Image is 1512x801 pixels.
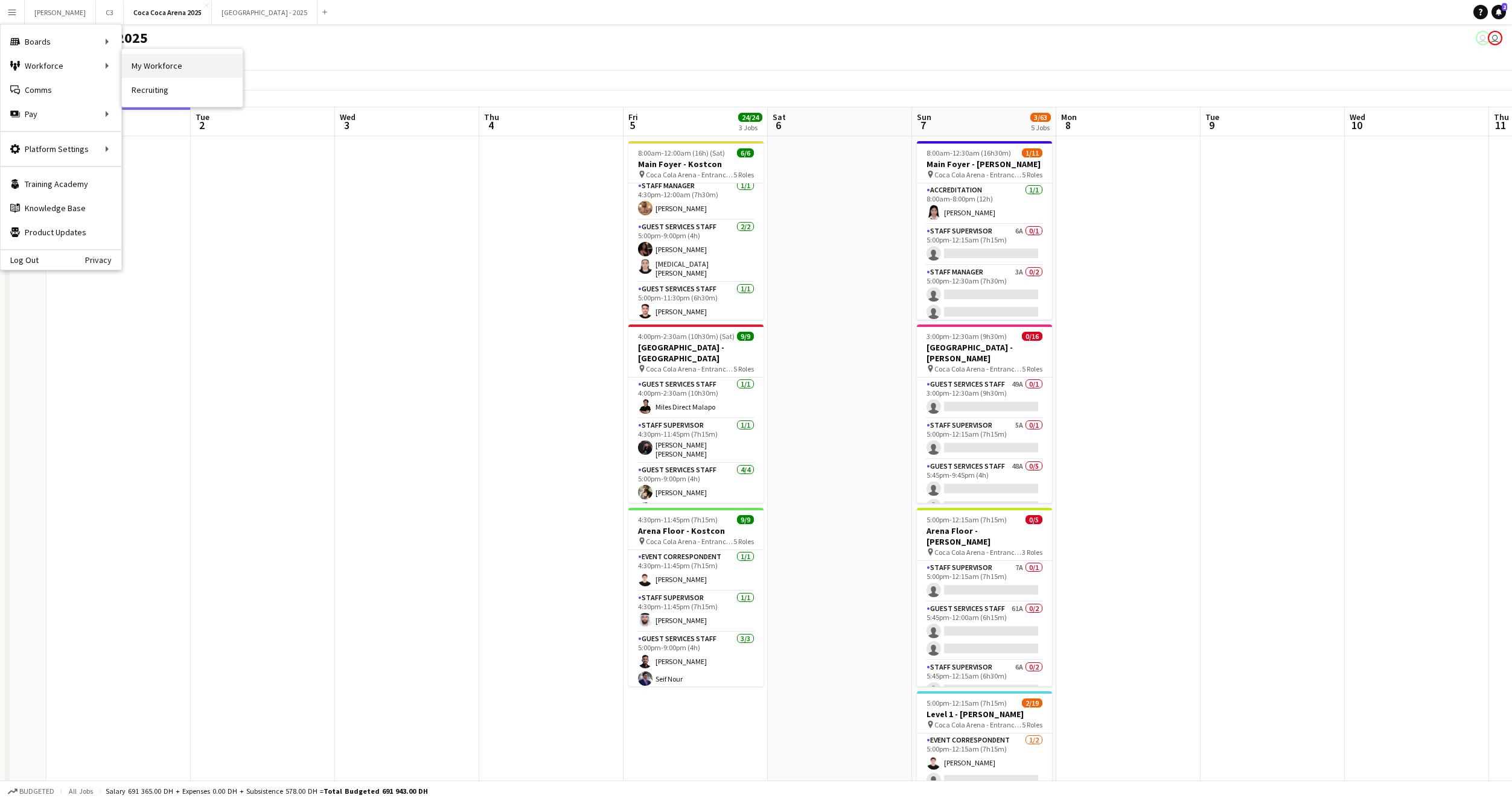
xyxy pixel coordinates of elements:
span: 5 Roles [733,537,754,546]
span: Coca Cola Arena - Entrance F [934,170,1022,179]
span: Coca Cola Arena - Entrance F [646,170,733,179]
span: 5 Roles [1022,720,1042,729]
span: 3 [338,118,356,132]
span: 4:30pm-11:45pm (7h15m) [638,515,718,524]
button: C3 [96,1,124,24]
app-card-role: Staff Supervisor5A0/15:00pm-12:15am (7h15m) [917,419,1052,460]
span: Wed [1350,112,1365,122]
app-job-card: 4:30pm-11:45pm (7h15m)9/9Arena Floor - Kostcon Coca Cola Arena - Entrance F5 RolesEvent Correspon... [628,508,764,686]
span: 9 [1204,118,1219,132]
span: 5 Roles [1022,170,1042,179]
span: 8:00am-12:00am (16h) (Sat) [638,148,725,157]
span: Tue [1205,112,1219,122]
span: Coca Cola Arena - Entrance F [934,548,1022,557]
app-card-role: Event Correspondent1/14:30pm-11:45pm (7h15m)[PERSON_NAME] [628,550,764,591]
app-card-role: Staff Supervisor6A0/25:45pm-12:15am (6h30m) [917,660,1052,719]
h3: [GEOGRAPHIC_DATA] - [PERSON_NAME] [917,342,1052,364]
app-user-avatar: Kate Oliveros [1476,31,1490,45]
span: Thu [1494,112,1509,122]
span: 5 [627,118,638,132]
h3: [GEOGRAPHIC_DATA] - [GEOGRAPHIC_DATA] [628,342,764,364]
app-card-role: Guest Services Staff2/25:00pm-9:00pm (4h)[PERSON_NAME][MEDICAL_DATA][PERSON_NAME] [628,220,764,282]
h3: Arena Floor - [PERSON_NAME] [917,525,1052,547]
span: All jobs [66,787,95,796]
app-job-card: 4:00pm-2:30am (10h30m) (Sat)9/9[GEOGRAPHIC_DATA] - [GEOGRAPHIC_DATA] Coca Cola Arena - Entrance F... [628,325,764,503]
span: Coca Cola Arena - Entrance F [646,364,733,373]
div: Pay [1,102,121,126]
app-card-role: Guest Services Staff49A0/13:00pm-12:30am (9h30m) [917,378,1052,419]
button: Budgeted [6,785,56,798]
a: Recruiting [122,78,243,102]
span: Coca Cola Arena - Entrance F [934,720,1022,729]
span: 6 [771,118,786,132]
span: 5:00pm-12:15am (7h15m) (Mon) [927,698,1022,708]
app-card-role: Guest Services Staff4/45:00pm-9:00pm (4h)[PERSON_NAME] [628,463,764,557]
span: 8 [1059,118,1077,132]
span: Tue [196,112,209,122]
h3: Main Foyer - Kostcon [628,159,764,169]
app-job-card: 8:00am-12:00am (16h) (Sat)6/6Main Foyer - Kostcon Coca Cola Arena - Entrance F5 RolesStaff Superv... [628,141,764,320]
div: 5 Jobs [1031,123,1050,132]
a: Knowledge Base [1,196,121,220]
span: 7 [915,118,931,132]
span: Budgeted [19,787,54,796]
span: Sun [917,112,931,122]
span: Fri [628,112,638,122]
button: [GEOGRAPHIC_DATA] - 2025 [212,1,317,24]
app-card-role: Staff Supervisor7A0/15:00pm-12:15am (7h15m) [917,561,1052,602]
app-card-role: Accreditation1/18:00am-8:00pm (12h)[PERSON_NAME] [917,183,1052,224]
app-card-role: Staff Supervisor1/14:30pm-11:45pm (7h15m)[PERSON_NAME] [PERSON_NAME] [628,419,764,463]
span: Total Budgeted 691 943.00 DH [324,787,428,796]
app-card-role: Staff Manager1/14:30pm-12:00am (7h30m)[PERSON_NAME] [628,179,764,220]
a: Training Academy [1,172,121,196]
span: 11 [1492,118,1509,132]
span: 4 [482,118,499,132]
span: Coca Cola Arena - Entrance F [934,364,1022,373]
span: 3:00pm-12:30am (9h30m) (Mon) [927,332,1022,341]
div: Platform Settings [1,137,121,161]
div: Workforce [1,54,121,78]
a: Product Updates [1,220,121,244]
span: 3/63 [1030,113,1051,122]
span: Mon [1061,112,1077,122]
span: 24/24 [738,113,762,122]
span: Coca Cola Arena - Entrance F [646,537,733,546]
app-card-role: Event Correspondent1/25:00pm-12:15am (7h15m)[PERSON_NAME] [917,733,1052,792]
span: 1/11 [1022,148,1042,157]
app-card-role: Guest Services Staff1/14:00pm-2:30am (10h30m)Miles Direct Malapo [628,378,764,419]
span: 0/5 [1026,515,1042,524]
span: 0/16 [1022,332,1042,341]
span: Thu [484,112,499,122]
app-card-role: Guest Services Staff1/15:00pm-11:30pm (6h30m)[PERSON_NAME] [628,282,764,323]
app-card-role: Staff Manager3A0/25:00pm-12:30am (7h30m) [917,265,1052,324]
span: 9/9 [737,332,754,341]
h3: Arena Floor - Kostcon [628,525,764,536]
h3: Level 1 - [PERSON_NAME] [917,709,1052,720]
button: [PERSON_NAME] [25,1,96,24]
app-card-role: Guest Services Staff3/35:00pm-9:00pm (4h)[PERSON_NAME]Seif Nour [628,632,764,708]
app-job-card: 5:00pm-12:15am (7h15m) (Mon)0/5Arena Floor - [PERSON_NAME] Coca Cola Arena - Entrance F3 RolesSta... [917,508,1052,686]
span: 6/6 [737,148,754,157]
button: Coca Coca Arena 2025 [124,1,212,24]
a: Privacy [85,255,121,265]
span: 5 Roles [1022,364,1042,373]
span: 3 Roles [1022,548,1042,557]
span: 2/19 [1022,698,1042,708]
app-card-role: Staff Supervisor1/14:30pm-11:45pm (7h15m)[PERSON_NAME] [628,591,764,632]
span: 8:00am-12:30am (16h30m) (Mon) [927,148,1022,157]
div: Boards [1,30,121,54]
app-card-role: Staff Supervisor6A0/15:00pm-12:15am (7h15m) [917,224,1052,265]
span: 5 Roles [733,170,754,179]
app-job-card: 3:00pm-12:30am (9h30m) (Mon)0/16[GEOGRAPHIC_DATA] - [PERSON_NAME] Coca Cola Arena - Entrance F5 R... [917,325,1052,503]
div: 8:00am-12:30am (16h30m) (Mon)1/11Main Foyer - [PERSON_NAME] Coca Cola Arena - Entrance F5 RolesAc... [917,141,1052,320]
div: Salary 691 365.00 DH + Expenses 0.00 DH + Subsistence 578.00 DH = [106,787,428,796]
span: Wed [340,112,356,122]
app-user-avatar: Marisol Pestano [1488,31,1502,45]
div: 3 Jobs [739,123,762,132]
span: 2 [194,118,209,132]
span: 5:00pm-12:15am (7h15m) (Mon) [927,515,1026,524]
